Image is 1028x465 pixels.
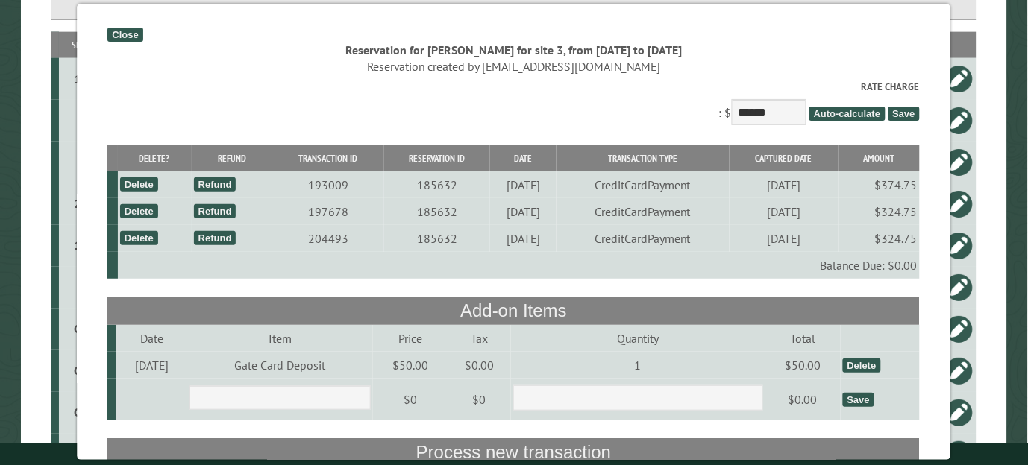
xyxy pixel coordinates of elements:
td: 193009 [273,171,384,198]
td: 185632 [384,225,491,252]
td: [DATE] [730,171,839,198]
th: Delete? [118,145,192,171]
td: 197678 [273,198,384,225]
td: CreditCardPayment [557,225,730,252]
div: Refund [194,177,236,192]
td: $0.00 [765,379,841,420]
div: C2 [65,364,97,379]
td: $0 [448,379,511,420]
td: [DATE] [116,352,187,379]
td: Tax [448,325,511,352]
th: Add-on Items [108,297,921,325]
div: C1 [65,322,97,337]
th: Transaction ID [273,145,384,171]
td: 204493 [273,225,384,252]
td: CreditCardPayment [557,198,730,225]
div: 15 [65,238,97,253]
th: Amount [839,145,920,171]
div: Delete [120,177,158,192]
td: $324.75 [839,225,920,252]
span: Auto-calculate [809,107,886,121]
div: 1 [65,113,97,128]
th: Refund [192,145,273,171]
span: Save [888,107,920,121]
div: 12 [65,72,97,86]
td: 185632 [384,198,491,225]
div: Save [843,393,874,407]
td: $50.00 [373,352,448,379]
td: Balance Due: $0.00 [118,252,920,279]
th: Transaction Type [557,145,730,171]
div: Delete [120,231,158,245]
td: CreditCardPayment [557,171,730,198]
th: Captured Date [730,145,839,171]
div: 25 [65,197,97,212]
div: 3 [65,280,97,295]
td: Price [373,325,448,352]
th: Date [491,145,557,171]
td: Quantity [511,325,765,352]
td: [DATE] [491,225,557,252]
th: Site [59,32,99,58]
td: Date [116,325,187,352]
td: [DATE] [730,198,839,225]
td: 185632 [384,171,491,198]
div: 9 [65,155,97,170]
div: Reservation for [PERSON_NAME] for site 3, from [DATE] to [DATE] [108,42,921,58]
div: : $ [108,80,921,128]
div: Delete [120,204,158,218]
td: $374.75 [839,171,920,198]
td: $324.75 [839,198,920,225]
td: Item [188,325,374,352]
td: $0 [373,379,448,420]
td: $0.00 [448,352,511,379]
td: $50.00 [765,352,841,379]
td: [DATE] [491,171,557,198]
div: Delete [843,358,881,373]
div: Refund [194,204,236,218]
label: Rate Charge [108,80,921,94]
td: [DATE] [491,198,557,225]
th: Reservation ID [384,145,491,171]
div: Close [108,28,143,42]
td: Total [765,325,841,352]
div: C4 [65,405,97,420]
div: Reservation created by [EMAIL_ADDRESS][DOMAIN_NAME] [108,58,921,75]
td: [DATE] [730,225,839,252]
td: Gate Card Deposit [188,352,374,379]
div: Refund [194,231,236,245]
td: 1 [511,352,765,379]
